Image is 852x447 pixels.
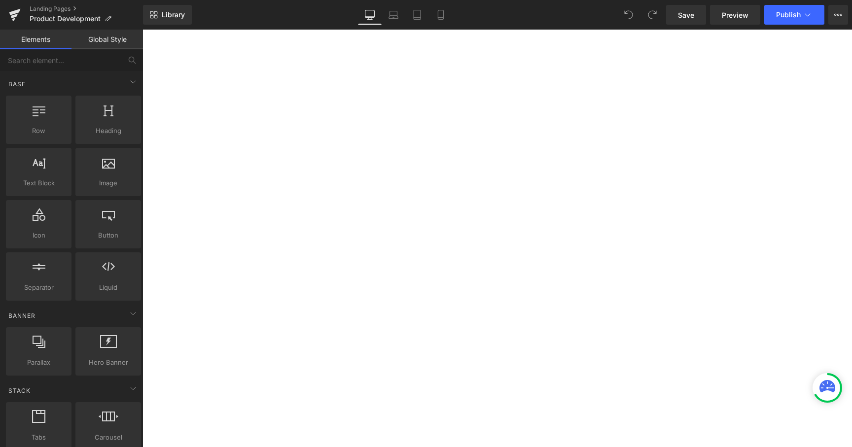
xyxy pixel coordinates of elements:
[30,5,143,13] a: Landing Pages
[9,282,69,293] span: Separator
[78,178,138,188] span: Image
[678,10,694,20] span: Save
[162,10,185,19] span: Library
[7,79,27,89] span: Base
[7,311,36,320] span: Banner
[776,11,801,19] span: Publish
[710,5,760,25] a: Preview
[7,386,32,395] span: Stack
[9,432,69,443] span: Tabs
[78,282,138,293] span: Liquid
[722,10,748,20] span: Preview
[9,357,69,368] span: Parallax
[358,5,382,25] a: Desktop
[405,5,429,25] a: Tablet
[143,5,192,25] a: New Library
[9,126,69,136] span: Row
[642,5,662,25] button: Redo
[78,432,138,443] span: Carousel
[30,15,101,23] span: Product Development
[619,5,639,25] button: Undo
[78,230,138,241] span: Button
[9,230,69,241] span: Icon
[828,5,848,25] button: More
[78,357,138,368] span: Hero Banner
[382,5,405,25] a: Laptop
[9,178,69,188] span: Text Block
[78,126,138,136] span: Heading
[71,30,143,49] a: Global Style
[429,5,453,25] a: Mobile
[764,5,824,25] button: Publish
